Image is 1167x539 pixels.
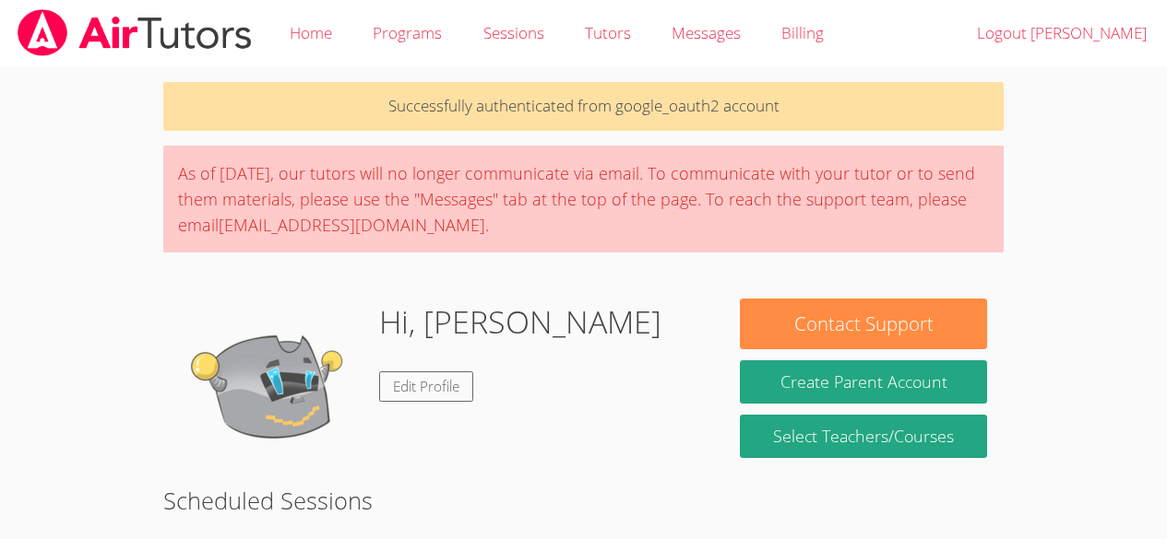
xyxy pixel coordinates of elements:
a: Edit Profile [379,371,473,402]
div: As of [DATE], our tutors will no longer communicate via email. To communicate with your tutor or ... [163,146,1004,252]
p: Successfully authenticated from google_oauth2 account [163,82,1004,131]
img: airtutors_banner-c4298cdbf04f3fff15de1276eac7730deb9818008684d7c2e4769d2f7ddbe033.png [16,9,254,56]
button: Create Parent Account [740,360,986,404]
a: Select Teachers/Courses [740,415,986,458]
span: Messages [672,22,741,43]
h2: Scheduled Sessions [163,483,1004,518]
button: Contact Support [740,299,986,349]
h1: Hi, [PERSON_NAME] [379,299,661,346]
img: default.png [180,299,364,483]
